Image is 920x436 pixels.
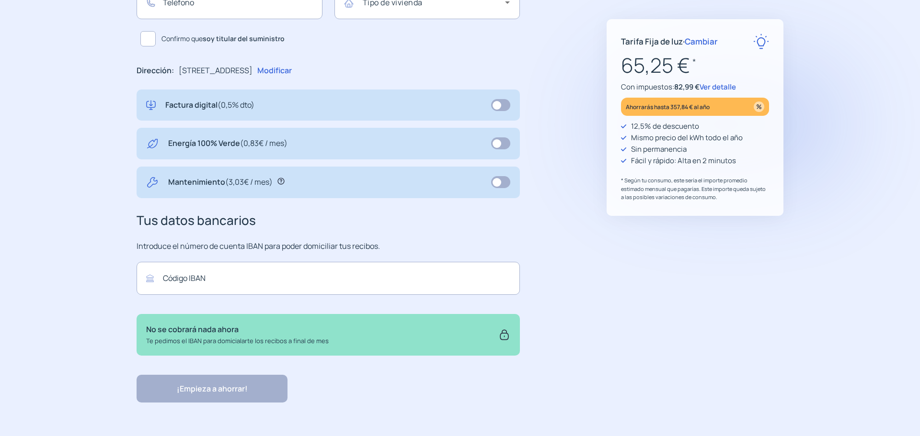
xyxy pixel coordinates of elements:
[498,324,510,346] img: secure.svg
[631,144,687,155] p: Sin permanencia
[146,137,159,150] img: energy-green.svg
[146,336,329,346] p: Te pedimos el IBAN para domicialarte los recibos a final de mes
[146,176,159,189] img: tool.svg
[631,121,699,132] p: 12,5% de descuento
[700,82,736,92] span: Ver detalle
[257,65,292,77] p: Modificar
[168,176,273,189] p: Mantenimiento
[621,81,769,93] p: Con impuestos:
[685,36,718,47] span: Cambiar
[754,101,764,112] img: percentage_icon.svg
[753,34,769,49] img: rate-E.svg
[218,100,254,110] span: (0,5% dto)
[146,324,329,336] p: No se cobrará nada ahora
[621,176,769,201] p: * Según tu consumo, este sería el importe promedio estimado mensual que pagarías. Este importe qu...
[168,137,287,150] p: Energía 100% Verde
[240,138,287,148] span: (0,83€ / mes)
[137,211,520,231] h3: Tus datos bancarios
[631,132,743,144] p: Mismo precio del kWh todo el año
[137,240,520,253] p: Introduce el número de cuenta IBAN para poder domiciliar tus recibos.
[631,155,736,167] p: Fácil y rápido: Alta en 2 minutos
[165,99,254,112] p: Factura digital
[621,35,718,48] p: Tarifa Fija de luz ·
[674,82,700,92] span: 82,99 €
[137,65,174,77] p: Dirección:
[146,99,156,112] img: digital-invoice.svg
[626,101,710,112] p: Ahorrarás hasta 357,84 € al año
[161,34,285,44] span: Confirmo que
[179,65,253,77] p: [STREET_ADDRESS]
[621,49,769,81] p: 65,25 €
[225,177,273,187] span: (3,03€ / mes)
[203,34,285,43] b: soy titular del suministro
